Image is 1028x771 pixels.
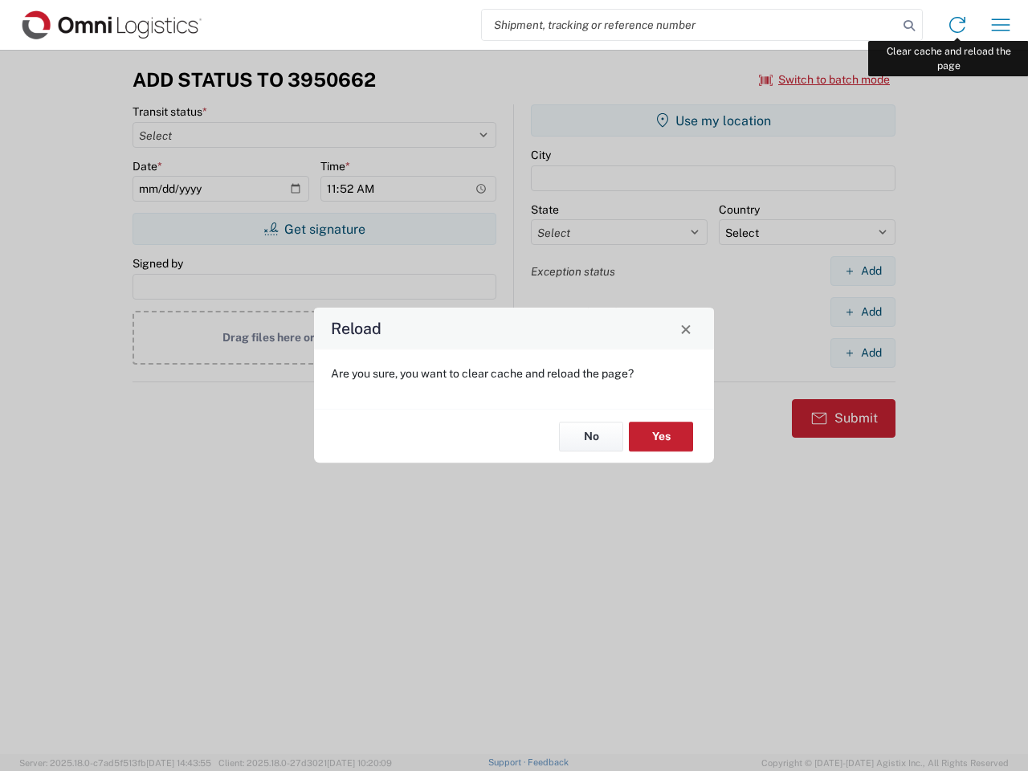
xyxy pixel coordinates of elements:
input: Shipment, tracking or reference number [482,10,898,40]
button: Yes [629,422,693,451]
p: Are you sure, you want to clear cache and reload the page? [331,366,697,381]
h4: Reload [331,317,381,341]
button: Close [675,317,697,340]
button: No [559,422,623,451]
